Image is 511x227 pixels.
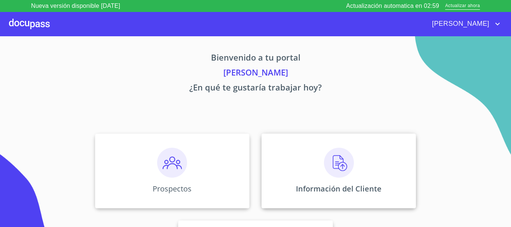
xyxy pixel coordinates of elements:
p: Prospectos [153,184,192,194]
p: Nueva versión disponible [DATE] [31,1,120,10]
button: account of current user [426,18,502,30]
p: ¿En qué te gustaría trabajar hoy? [25,81,486,96]
p: Actualización automatica en 02:59 [346,1,439,10]
img: prospectos.png [157,148,187,178]
img: carga.png [324,148,354,178]
p: [PERSON_NAME] [25,66,486,81]
p: Información del Cliente [296,184,382,194]
p: Bienvenido a tu portal [25,51,486,66]
span: Actualizar ahora [445,2,480,10]
span: [PERSON_NAME] [426,18,493,30]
